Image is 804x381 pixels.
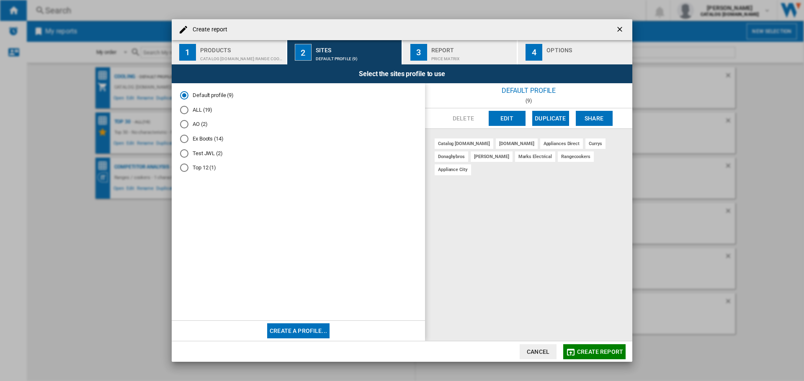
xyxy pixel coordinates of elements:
[518,40,632,64] button: 4 Options
[425,83,632,98] div: Default profile
[180,149,417,157] md-radio-button: Test JWL (2)
[410,44,427,61] div: 3
[172,64,632,83] div: Select the sites profile to use
[520,344,557,359] button: Cancel
[558,151,594,162] div: rangecookers
[180,106,417,114] md-radio-button: ALL (19)
[431,43,514,52] div: Report
[577,348,623,355] span: Create report
[435,138,493,149] div: catalog [DOMAIN_NAME]
[585,138,606,149] div: currys
[471,151,513,162] div: [PERSON_NAME]
[532,111,569,126] button: Duplicate
[489,111,526,126] button: Edit
[403,40,518,64] button: 3 Report Price Matrix
[188,26,227,34] h4: Create report
[180,164,417,172] md-radio-button: Top 12 (1)
[200,52,283,61] div: CATALOG [DOMAIN_NAME]:Range cookers
[200,43,283,52] div: Products
[425,98,632,104] div: (9)
[316,43,398,52] div: Sites
[267,323,330,338] button: Create a profile...
[563,344,626,359] button: Create report
[540,138,583,149] div: appliances direct
[515,151,555,162] div: marks electrical
[612,21,629,38] button: getI18NText('BUTTONS.CLOSE_DIALOG')
[435,151,468,162] div: donaghybros
[180,92,417,100] md-radio-button: Default profile (9)
[295,44,312,61] div: 2
[526,44,542,61] div: 4
[179,44,196,61] div: 1
[616,25,626,35] ng-md-icon: getI18NText('BUTTONS.CLOSE_DIALOG')
[546,43,629,52] div: Options
[431,52,514,61] div: Price Matrix
[316,52,398,61] div: Default profile (9)
[496,138,538,149] div: [DOMAIN_NAME]
[435,164,471,175] div: appliance city
[287,40,402,64] button: 2 Sites Default profile (9)
[445,111,482,126] button: Delete
[576,111,613,126] button: Share
[180,135,417,143] md-radio-button: Ex Boots (14)
[180,120,417,128] md-radio-button: AO (2)
[172,40,287,64] button: 1 Products CATALOG [DOMAIN_NAME]:Range cookers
